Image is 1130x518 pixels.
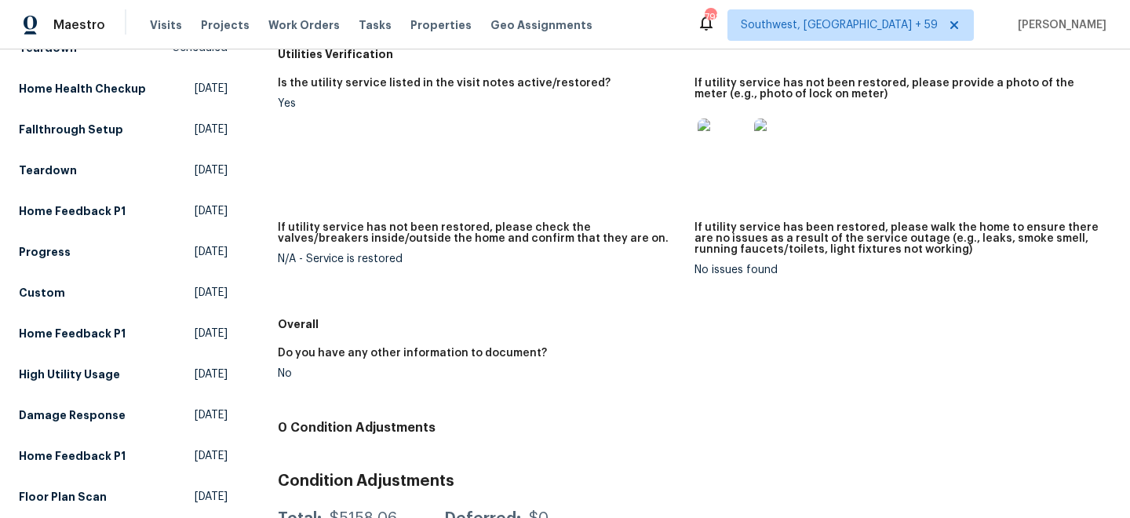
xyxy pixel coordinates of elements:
span: [PERSON_NAME] [1012,17,1106,33]
a: Home Feedback P1[DATE] [19,197,228,225]
a: Home Health Checkup[DATE] [19,75,228,103]
span: [DATE] [195,448,228,464]
span: Maestro [53,17,105,33]
h5: If utility service has not been restored, please check the valves/breakers inside/outside the hom... [278,222,682,244]
span: [DATE] [195,489,228,505]
span: [DATE] [195,407,228,423]
h5: Do you have any other information to document? [278,348,547,359]
span: [DATE] [195,285,228,301]
a: Floor Plan Scan[DATE] [19,483,228,511]
h5: Home Feedback P1 [19,448,126,464]
span: [DATE] [195,367,228,382]
h5: If utility service has not been restored, please provide a photo of the meter (e.g., photo of loc... [694,78,1099,100]
h5: Floor Plan Scan [19,489,107,505]
a: Progress[DATE] [19,238,228,266]
span: Southwest, [GEOGRAPHIC_DATA] + 59 [741,17,938,33]
a: Home Feedback P1[DATE] [19,319,228,348]
a: Home Feedback P1[DATE] [19,442,228,470]
h5: High Utility Usage [19,367,120,382]
a: High Utility Usage[DATE] [19,360,228,388]
h5: Progress [19,244,71,260]
h5: If utility service has been restored, please walk the home to ensure there are no issues as a res... [694,222,1099,255]
h5: Overall [278,316,1111,332]
h5: Is the utility service listed in the visit notes active/restored? [278,78,611,89]
span: [DATE] [195,326,228,341]
div: Yes [278,98,682,109]
span: [DATE] [195,162,228,178]
span: Visits [150,17,182,33]
span: Geo Assignments [490,17,592,33]
h5: Custom [19,285,65,301]
span: Tasks [359,20,392,31]
span: [DATE] [195,244,228,260]
a: Teardown[DATE] [19,156,228,184]
a: Custom[DATE] [19,279,228,307]
div: N/A - Service is restored [278,254,682,264]
span: [DATE] [195,122,228,137]
a: Fallthrough Setup[DATE] [19,115,228,144]
h3: Condition Adjustments [278,473,1111,489]
h5: Teardown [19,162,77,178]
div: 792 [705,9,716,25]
span: Properties [410,17,472,33]
h5: Home Feedback P1 [19,203,126,219]
h5: Utilities Verification [278,46,1111,62]
h5: Fallthrough Setup [19,122,123,137]
h5: Damage Response [19,407,126,423]
h5: Home Health Checkup [19,81,146,97]
h5: Home Feedback P1 [19,326,126,341]
span: Projects [201,17,250,33]
span: [DATE] [195,203,228,219]
div: No issues found [694,264,1099,275]
div: No [278,368,682,379]
span: [DATE] [195,81,228,97]
span: Work Orders [268,17,340,33]
h4: 0 Condition Adjustments [278,420,1111,436]
a: Damage Response[DATE] [19,401,228,429]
